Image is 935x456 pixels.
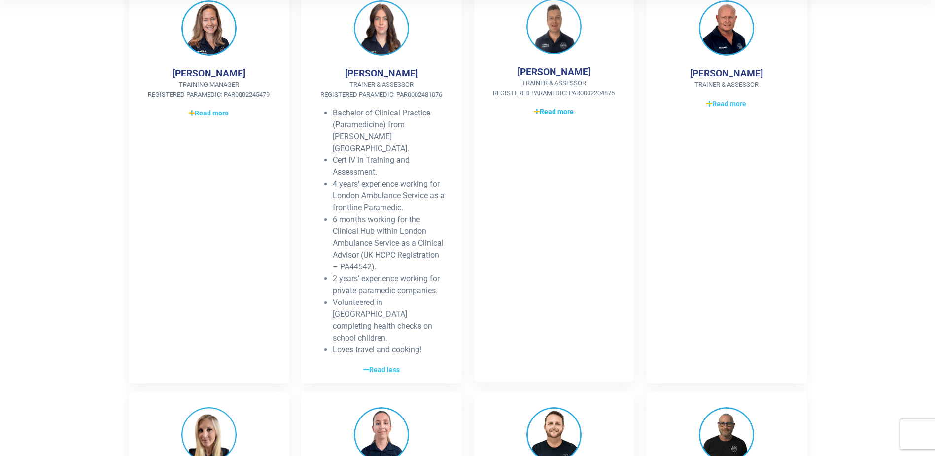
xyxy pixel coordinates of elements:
li: Cert IV in Training and Assessment. [333,154,446,178]
img: Jens Hojby [699,0,754,56]
span: Trainer & Assessor Registered Paramedic: PAR0002481076 [317,80,446,99]
li: Volunteered in [GEOGRAPHIC_DATA] completing health checks on school children. [333,297,446,344]
span: Read more [706,99,746,109]
li: 4 years’ experience working for London Ambulance Service as a frontline Paramedic. [333,178,446,214]
span: Trainer & Assessor [662,80,791,90]
h4: [PERSON_NAME] [345,68,418,79]
span: Training Manager Registered Paramedic: PAR0002245479 [144,80,274,99]
a: Read more [489,106,619,117]
span: Trainer & Assessor Registered Paramedic: PAR0002204875 [489,78,619,98]
h4: [PERSON_NAME] [173,68,245,79]
li: 2 years’ experience working for private paramedic companies. [333,273,446,297]
li: 6 months working for the Clinical Hub within London Ambulance Service as a Clinical Advisor (UK H... [333,214,446,273]
a: Read more [662,98,791,110]
li: Loves travel and cooking! [333,344,446,356]
a: Read more [144,107,274,119]
h4: [PERSON_NAME] [518,66,590,77]
span: Read less [363,365,400,375]
span: Read more [534,107,574,117]
img: Betina Ellul [354,0,409,56]
span: Read more [189,108,229,118]
h4: [PERSON_NAME] [690,68,763,79]
li: Bachelor of Clinical Practice (Paramedicine) from [PERSON_NAME][GEOGRAPHIC_DATA]. [333,107,446,154]
img: Jaime Wallis [181,0,237,56]
a: Read less [317,364,446,376]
